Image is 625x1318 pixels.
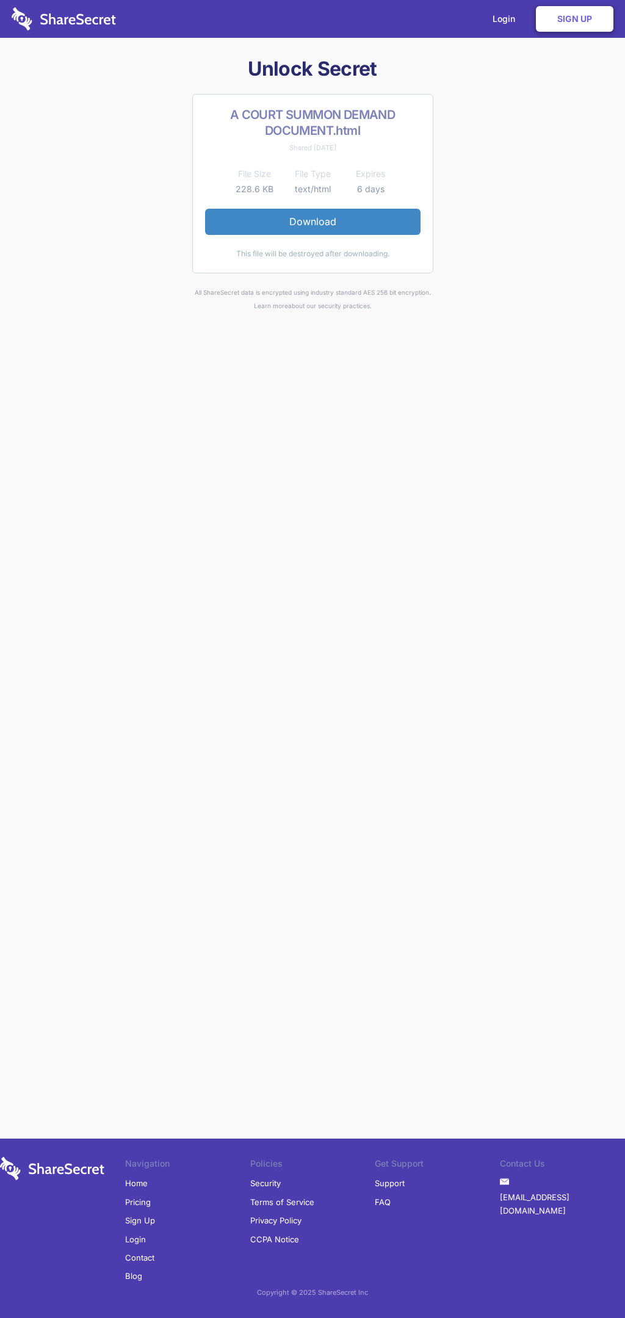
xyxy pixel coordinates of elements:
[375,1157,500,1174] li: Get Support
[250,1193,314,1211] a: Terms of Service
[125,1267,142,1285] a: Blog
[250,1211,302,1230] a: Privacy Policy
[205,247,421,261] div: This file will be destroyed after downloading.
[284,167,342,181] th: File Type
[125,1230,146,1248] a: Login
[250,1174,281,1192] a: Security
[536,6,613,32] a: Sign Up
[500,1188,625,1220] a: [EMAIL_ADDRESS][DOMAIN_NAME]
[250,1230,299,1248] a: CCPA Notice
[250,1157,375,1174] li: Policies
[205,107,421,139] h2: A COURT SUMMON DEMAND DOCUMENT.html
[284,182,342,196] td: text/html
[12,7,116,31] img: logo-wordmark-white-trans-d4663122ce5f474addd5e946df7df03e33cb6a1c49d2221995e7729f52c070b2.svg
[375,1193,391,1211] a: FAQ
[342,182,400,196] td: 6 days
[205,141,421,154] div: Shared [DATE]
[125,1157,250,1174] li: Navigation
[125,1174,148,1192] a: Home
[375,1174,405,1192] a: Support
[205,209,421,234] a: Download
[254,302,288,309] a: Learn more
[125,1211,155,1230] a: Sign Up
[500,1157,625,1174] li: Contact Us
[226,167,284,181] th: File Size
[342,167,400,181] th: Expires
[125,1248,154,1267] a: Contact
[226,182,284,196] td: 228.6 KB
[125,1193,151,1211] a: Pricing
